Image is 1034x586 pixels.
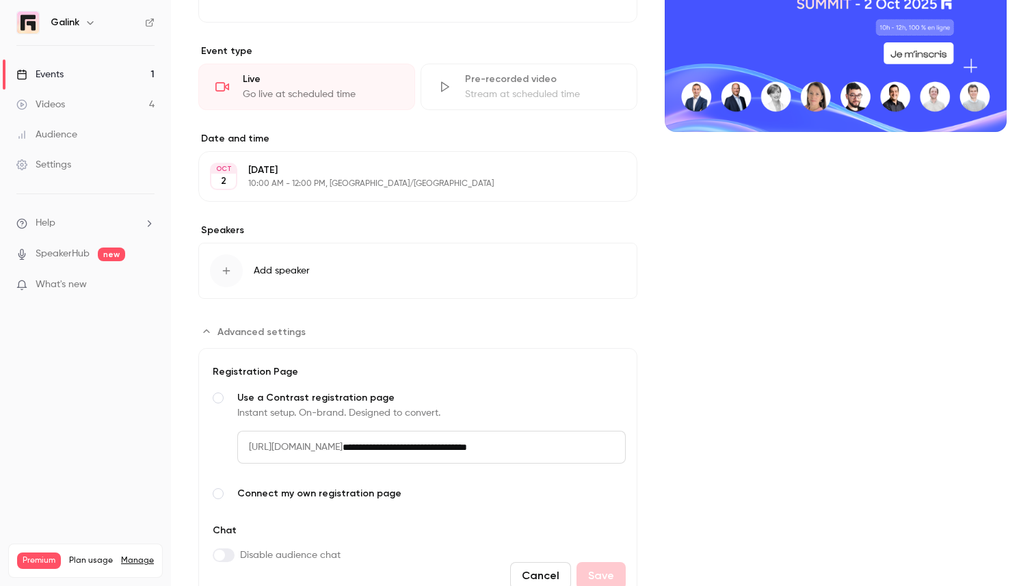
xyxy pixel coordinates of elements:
[243,88,398,101] div: Go live at scheduled time
[254,264,310,278] span: Add speaker
[237,431,343,464] span: [URL][DOMAIN_NAME]
[343,431,626,464] input: Use a Contrast registration pageInstant setup. On-brand. Designed to convert.[URL][DOMAIN_NAME]
[465,88,620,101] div: Stream at scheduled time
[237,391,626,405] span: Use a Contrast registration page
[237,487,626,501] span: Connect my own registration page
[248,163,565,177] p: [DATE]
[16,216,155,230] li: help-dropdown-opener
[210,524,341,548] div: Chat
[248,178,565,189] p: 10:00 AM - 12:00 PM, [GEOGRAPHIC_DATA]/[GEOGRAPHIC_DATA]
[16,128,77,142] div: Audience
[237,406,626,420] div: Instant setup. On-brand. Designed to convert.
[211,164,236,174] div: OCT
[16,158,71,172] div: Settings
[17,12,39,34] img: Galink
[243,72,398,86] div: Live
[36,278,87,292] span: What's new
[217,325,306,339] span: Advanced settings
[36,247,90,261] a: SpeakerHub
[421,64,637,110] div: Pre-recorded videoStream at scheduled time
[465,72,620,86] div: Pre-recorded video
[221,174,226,188] p: 2
[198,44,637,58] p: Event type
[198,224,637,237] label: Speakers
[98,248,125,261] span: new
[69,555,113,566] span: Plan usage
[198,64,415,110] div: LiveGo live at scheduled time
[198,243,637,299] button: Add speaker
[210,365,626,379] div: Registration Page
[198,321,314,343] button: Advanced settings
[198,132,637,146] label: Date and time
[16,98,65,111] div: Videos
[17,552,61,569] span: Premium
[51,16,79,29] h6: Galink
[240,548,341,562] span: Disable audience chat
[121,555,154,566] a: Manage
[16,68,64,81] div: Events
[36,216,55,230] span: Help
